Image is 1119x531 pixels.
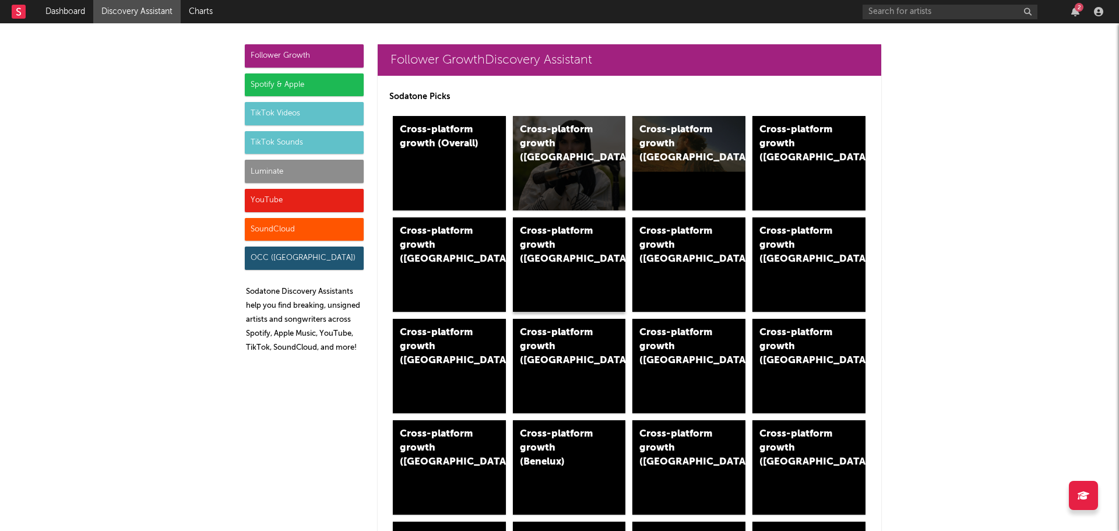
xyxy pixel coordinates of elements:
[245,102,364,125] div: TikTok Videos
[759,427,839,469] div: Cross-platform growth ([GEOGRAPHIC_DATA])
[752,116,865,210] a: Cross-platform growth ([GEOGRAPHIC_DATA])
[759,224,839,266] div: Cross-platform growth ([GEOGRAPHIC_DATA])
[520,326,599,368] div: Cross-platform growth ([GEOGRAPHIC_DATA])
[245,218,364,241] div: SoundCloud
[1075,3,1083,12] div: 2
[400,224,479,266] div: Cross-platform growth ([GEOGRAPHIC_DATA])
[246,285,364,355] p: Sodatone Discovery Assistants help you find breaking, unsigned artists and songwriters across Spo...
[639,224,719,266] div: Cross-platform growth ([GEOGRAPHIC_DATA]/GSA)
[639,427,719,469] div: Cross-platform growth ([GEOGRAPHIC_DATA])
[520,224,599,266] div: Cross-platform growth ([GEOGRAPHIC_DATA])
[752,217,865,312] a: Cross-platform growth ([GEOGRAPHIC_DATA])
[639,326,719,368] div: Cross-platform growth ([GEOGRAPHIC_DATA])
[1071,7,1079,16] button: 2
[393,116,506,210] a: Cross-platform growth (Overall)
[639,123,719,165] div: Cross-platform growth ([GEOGRAPHIC_DATA])
[752,319,865,413] a: Cross-platform growth ([GEOGRAPHIC_DATA])
[863,5,1037,19] input: Search for artists
[513,420,626,515] a: Cross-platform growth (Benelux)
[752,420,865,515] a: Cross-platform growth ([GEOGRAPHIC_DATA])
[245,189,364,212] div: YouTube
[632,319,745,413] a: Cross-platform growth ([GEOGRAPHIC_DATA])
[520,123,599,165] div: Cross-platform growth ([GEOGRAPHIC_DATA])
[400,427,479,469] div: Cross-platform growth ([GEOGRAPHIC_DATA])
[245,160,364,183] div: Luminate
[632,217,745,312] a: Cross-platform growth ([GEOGRAPHIC_DATA]/GSA)
[393,319,506,413] a: Cross-platform growth ([GEOGRAPHIC_DATA])
[245,44,364,68] div: Follower Growth
[520,427,599,469] div: Cross-platform growth (Benelux)
[400,123,479,151] div: Cross-platform growth (Overall)
[378,44,881,76] a: Follower GrowthDiscovery Assistant
[393,420,506,515] a: Cross-platform growth ([GEOGRAPHIC_DATA])
[400,326,479,368] div: Cross-platform growth ([GEOGRAPHIC_DATA])
[245,131,364,154] div: TikTok Sounds
[632,116,745,210] a: Cross-platform growth ([GEOGRAPHIC_DATA])
[245,73,364,97] div: Spotify & Apple
[389,90,870,104] p: Sodatone Picks
[759,326,839,368] div: Cross-platform growth ([GEOGRAPHIC_DATA])
[513,116,626,210] a: Cross-platform growth ([GEOGRAPHIC_DATA])
[632,420,745,515] a: Cross-platform growth ([GEOGRAPHIC_DATA])
[393,217,506,312] a: Cross-platform growth ([GEOGRAPHIC_DATA])
[759,123,839,165] div: Cross-platform growth ([GEOGRAPHIC_DATA])
[513,319,626,413] a: Cross-platform growth ([GEOGRAPHIC_DATA])
[513,217,626,312] a: Cross-platform growth ([GEOGRAPHIC_DATA])
[245,247,364,270] div: OCC ([GEOGRAPHIC_DATA])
